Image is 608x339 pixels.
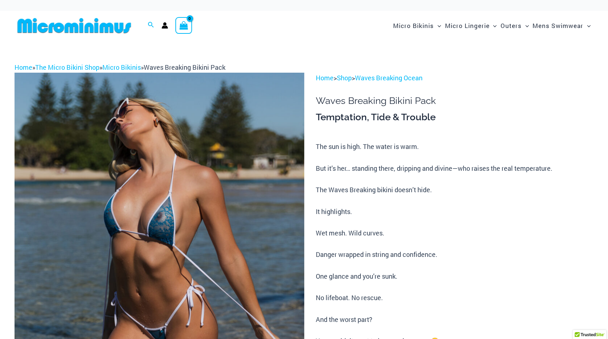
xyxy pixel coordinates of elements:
a: Search icon link [148,21,154,30]
a: Waves Breaking Ocean [355,73,422,82]
span: Micro Lingerie [445,16,489,35]
nav: Site Navigation [390,13,593,38]
span: Micro Bikinis [393,16,434,35]
a: The Micro Bikini Shop [35,63,99,72]
a: Micro Bikinis [102,63,141,72]
a: Micro BikinisMenu ToggleMenu Toggle [391,15,443,37]
img: MM SHOP LOGO FLAT [15,17,134,34]
span: Menu Toggle [522,16,529,35]
span: Outers [501,16,522,35]
a: OutersMenu ToggleMenu Toggle [499,15,531,37]
h3: Temptation, Tide & Trouble [315,111,593,124]
span: Mens Swimwear [532,16,583,35]
a: View Shopping Cart, empty [175,17,192,34]
a: Mens SwimwearMenu ToggleMenu Toggle [531,15,592,37]
a: Account icon link [162,22,168,29]
a: Home [315,73,333,82]
span: Waves Breaking Bikini Pack [144,63,225,72]
a: Shop [336,73,351,82]
span: Menu Toggle [489,16,497,35]
span: Menu Toggle [583,16,591,35]
p: > > [315,73,593,84]
span: Menu Toggle [434,16,441,35]
h1: Waves Breaking Bikini Pack [315,95,593,106]
a: Micro LingerieMenu ToggleMenu Toggle [443,15,498,37]
span: » » » [15,63,225,72]
a: Home [15,63,32,72]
